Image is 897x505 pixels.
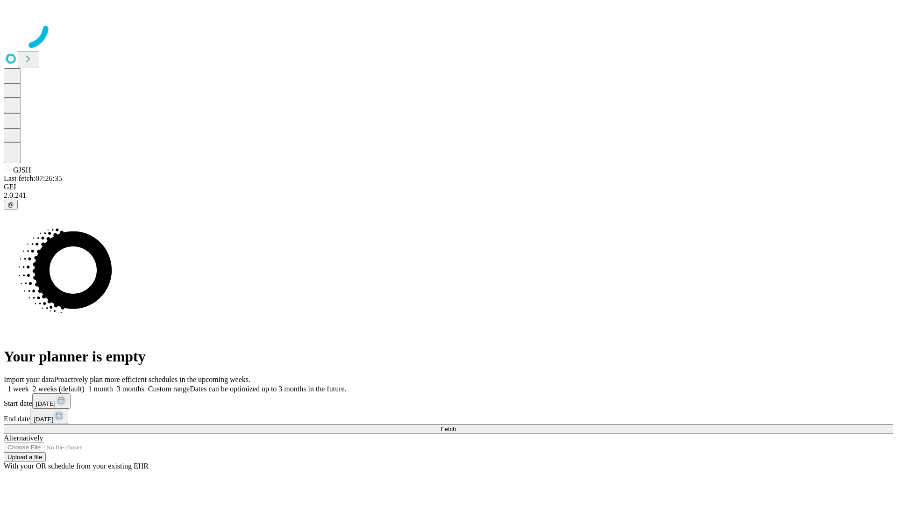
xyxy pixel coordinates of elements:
[4,424,893,434] button: Fetch
[4,462,149,470] span: With your OR schedule from your existing EHR
[4,348,893,365] h1: Your planner is empty
[4,174,62,182] span: Last fetch: 07:26:35
[148,385,190,393] span: Custom range
[34,416,53,423] span: [DATE]
[13,166,31,174] span: GJSH
[4,409,893,424] div: End date
[190,385,346,393] span: Dates can be optimized up to 3 months in the future.
[54,375,250,383] span: Proactively plan more efficient schedules in the upcoming weeks.
[32,393,71,409] button: [DATE]
[7,201,14,208] span: @
[441,426,456,433] span: Fetch
[88,385,113,393] span: 1 month
[7,385,29,393] span: 1 week
[4,434,43,442] span: Alternatively
[30,409,68,424] button: [DATE]
[4,452,46,462] button: Upload a file
[36,400,56,407] span: [DATE]
[4,200,18,209] button: @
[4,375,54,383] span: Import your data
[4,183,893,191] div: GEI
[4,191,893,200] div: 2.0.241
[4,393,893,409] div: Start date
[33,385,85,393] span: 2 weeks (default)
[117,385,144,393] span: 3 months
